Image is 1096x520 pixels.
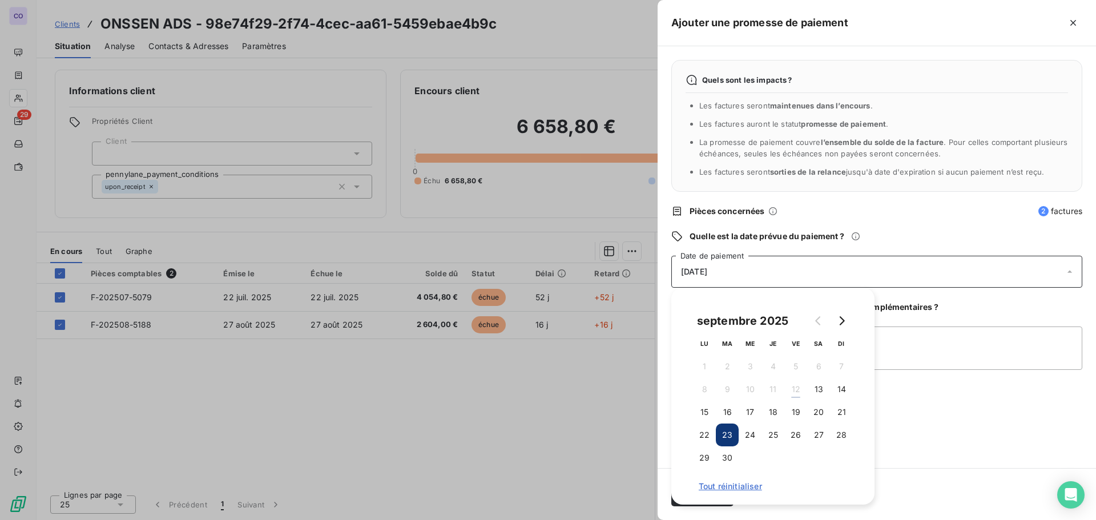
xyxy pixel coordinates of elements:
[821,138,944,147] span: l’ensemble du solde de la facture
[784,355,807,378] button: 5
[693,378,716,401] button: 8
[716,424,739,446] button: 23
[739,332,761,355] th: mercredi
[702,75,792,84] span: Quels sont les impacts ?
[739,378,761,401] button: 10
[681,267,707,276] span: [DATE]
[690,205,765,217] span: Pièces concernées
[693,312,792,330] div: septembre 2025
[784,332,807,355] th: vendredi
[699,101,873,110] span: Les factures seront .
[739,424,761,446] button: 24
[739,355,761,378] button: 3
[830,309,853,332] button: Go to next month
[830,355,853,378] button: 7
[761,355,784,378] button: 4
[693,424,716,446] button: 22
[671,15,848,31] h5: Ajouter une promesse de paiement
[699,167,1044,176] span: Les factures seront jusqu'à date d'expiration si aucun paiement n’est reçu.
[690,231,844,242] span: Quelle est la date prévue du paiement ?
[693,355,716,378] button: 1
[830,424,853,446] button: 28
[1057,481,1085,509] div: Open Intercom Messenger
[693,332,716,355] th: lundi
[699,119,889,128] span: Les factures auront le statut .
[807,401,830,424] button: 20
[761,424,784,446] button: 25
[807,424,830,446] button: 27
[830,401,853,424] button: 21
[807,309,830,332] button: Go to previous month
[1038,206,1049,216] span: 2
[716,355,739,378] button: 2
[693,446,716,469] button: 29
[693,401,716,424] button: 15
[770,101,871,110] span: maintenues dans l’encours
[699,138,1068,158] span: La promesse de paiement couvre . Pour celles comportant plusieurs échéances, seules les échéances...
[761,332,784,355] th: jeudi
[807,378,830,401] button: 13
[1038,205,1082,217] span: factures
[761,401,784,424] button: 18
[784,424,807,446] button: 26
[807,332,830,355] th: samedi
[830,332,853,355] th: dimanche
[770,167,846,176] span: sorties de la relance
[784,378,807,401] button: 12
[716,401,739,424] button: 16
[716,446,739,469] button: 30
[716,378,739,401] button: 9
[761,378,784,401] button: 11
[716,332,739,355] th: mardi
[699,482,847,491] span: Tout réinitialiser
[784,401,807,424] button: 19
[801,119,886,128] span: promesse de paiement
[830,378,853,401] button: 14
[739,401,761,424] button: 17
[807,355,830,378] button: 6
